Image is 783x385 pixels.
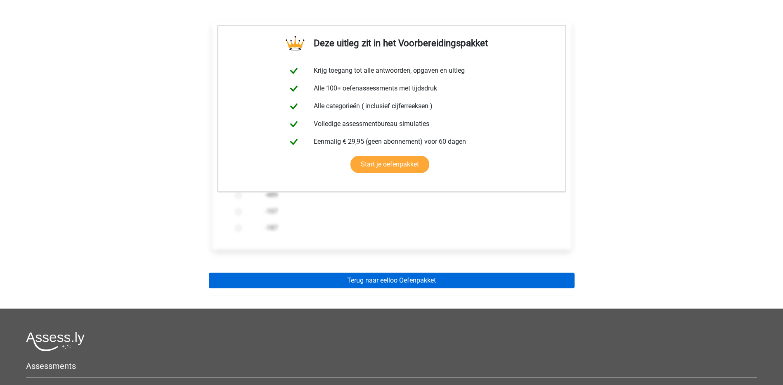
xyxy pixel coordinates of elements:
[350,156,429,173] a: Start je oefenpakket
[265,223,545,233] label: -187
[26,332,85,351] img: Assessly logo
[265,190,545,200] label: -489
[265,207,545,216] label: -107
[209,273,575,288] a: Terug naar eelloo Oefenpakket
[26,361,757,371] h5: Assessments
